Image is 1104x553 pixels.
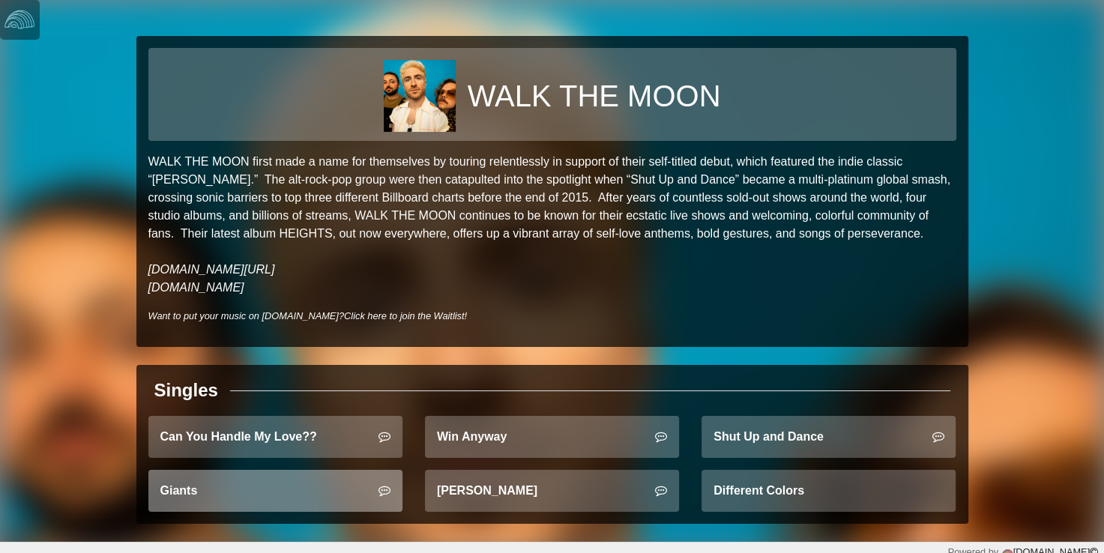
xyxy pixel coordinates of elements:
a: Giants [148,470,402,512]
a: Shut Up and Dance [702,416,956,458]
i: Want to put your music on [DOMAIN_NAME]? [148,310,468,321]
div: Singles [154,377,218,404]
a: [DOMAIN_NAME] [148,281,244,294]
h1: WALK THE MOON [468,78,721,114]
a: Can You Handle My Love?? [148,416,402,458]
a: Win Anyway [425,416,679,458]
a: [DOMAIN_NAME][URL] [148,263,275,276]
a: Different Colors [702,470,956,512]
a: Click here to join the Waitlist! [344,310,467,321]
p: WALK THE MOON first made a name for themselves by touring relentlessly in support of their self-t... [148,153,956,297]
a: [PERSON_NAME] [425,470,679,512]
img: 338b1fbd381984b11e422ecb6bdac12289548b1f83705eb59faa29187b674643.jpg [384,60,456,132]
img: logo-white-4c48a5e4bebecaebe01ca5a9d34031cfd3d4ef9ae749242e8c4bf12ef99f53e8.png [4,4,34,34]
